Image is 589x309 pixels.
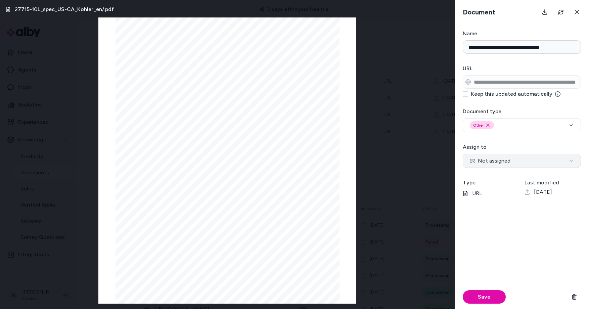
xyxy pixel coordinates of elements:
[271,184,306,187] span: Bright Polished Silver
[244,132,272,136] span: CAN/CGSB-12.1
[244,137,276,140] span: CPSC 16CFR 1201
[463,290,506,304] button: Save
[271,216,292,220] span: Crystal Clear
[135,286,269,290] span: Kohler Co. reserves the right to make revisions without notice to product specifications.
[463,179,519,187] h3: Type
[463,118,581,132] button: OtherRemove other option
[267,146,316,150] span: Bath and Shower Doors
[15,5,114,13] h3: 27715-10L_spec_US-CA_Kohler_en/.pdf
[245,177,254,181] span: Color
[534,188,552,196] span: [DATE]
[525,179,581,187] h3: Last modified
[258,177,267,181] span: Code
[261,189,265,193] span: BL
[463,189,519,197] p: URL
[135,282,199,285] span: 1-800-4KOHLER ([PHONE_NUMBER])
[470,121,494,129] div: Other
[463,107,581,116] h3: Document type
[244,170,306,174] span: Color tiles intended for reference only.
[244,165,298,170] span: Available Colors/Finishes
[263,146,266,149] span: ®
[262,216,264,220] span: L
[271,195,312,198] span: Anodized Brushed Nickel
[302,47,326,52] span: 27715-10L
[135,295,237,298] span: [DATE] 20:06 - [GEOGRAPHIC_DATA]/[GEOGRAPHIC_DATA]
[271,177,291,181] span: Description
[244,156,319,160] span: See website for detailed warranty information.
[463,30,581,38] h3: Name
[271,210,291,213] span: Description
[222,41,326,46] span: 3/8" pivot door glass and hardware, no handle
[287,34,321,41] span: Composed
[470,157,510,165] span: Not assigned
[244,123,281,127] span: Codes/Standards
[271,189,290,193] span: Matte Black
[244,146,263,150] span: KOHLER
[244,128,263,132] span: ANSI Z97.1
[259,195,266,198] span: BNK
[135,290,315,294] span: For the most current Specification Sheet, go to [DOMAIN_NAME] USA or [DOMAIN_NAME] [GEOGRAPHIC_DATA]
[554,5,568,19] button: Refresh
[244,204,295,209] span: Available Glass Options
[471,91,560,97] label: Keep this updated automatically
[244,151,301,155] span: Ten-Year Limited Warranty
[321,34,326,39] span: ™
[259,184,266,187] span: SHP
[485,123,491,128] button: Remove other option
[460,7,498,17] h3: Document
[463,64,581,73] h3: URL
[463,144,487,150] label: Assign to
[258,210,267,213] span: Code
